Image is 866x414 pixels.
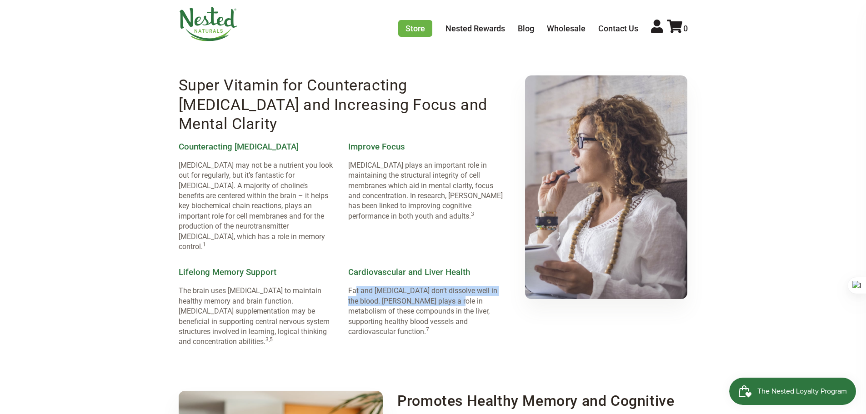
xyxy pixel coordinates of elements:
[179,142,334,152] h3: Counteracting [MEDICAL_DATA]
[471,211,474,217] sup: 3
[203,241,206,248] sup: 1
[398,20,432,37] a: Store
[348,160,503,221] p: [MEDICAL_DATA] plays an important role in maintaining the structural integrity of cell membranes ...
[179,7,238,41] img: Nested Naturals
[348,286,503,337] p: Fat and [MEDICAL_DATA] don’t dissolve well in the blood. [PERSON_NAME] plays a role in metabolism...
[179,286,334,347] p: The brain uses [MEDICAL_DATA] to maintain healthy memory and brain function. [MEDICAL_DATA] suppl...
[179,268,334,278] h3: Lifelong Memory Support
[426,326,429,333] sup: 7
[547,24,586,33] a: Wholesale
[729,378,857,405] iframe: Button to open loyalty program pop-up
[446,24,505,33] a: Nested Rewards
[598,24,638,33] a: Contact Us
[518,24,534,33] a: Blog
[179,75,518,134] h2: Super Vitamin for Counteracting [MEDICAL_DATA] and Increasing Focus and Mental Clarity
[265,336,273,343] sup: 3,5
[683,24,688,33] span: 0
[348,142,503,152] h3: Improve Focus
[525,75,687,299] img: Health Benefits
[179,160,334,252] p: [MEDICAL_DATA] may not be a nutrient you look out for regularly, but it’s fantastic for [MEDICAL_...
[348,268,503,278] h3: Cardiovascular and Liver Health
[667,24,688,33] a: 0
